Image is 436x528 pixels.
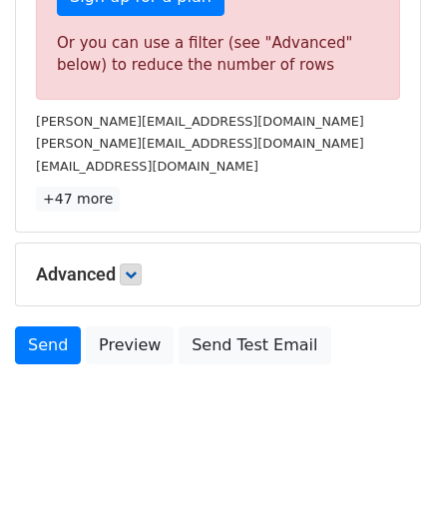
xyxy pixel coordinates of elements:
a: +47 more [36,187,120,212]
div: Or you can use a filter (see "Advanced" below) to reduce the number of rows [57,32,379,77]
small: [PERSON_NAME][EMAIL_ADDRESS][DOMAIN_NAME] [36,114,364,129]
a: Send [15,326,81,364]
h5: Advanced [36,264,400,285]
iframe: Chat Widget [336,432,436,528]
a: Preview [86,326,174,364]
small: [PERSON_NAME][EMAIL_ADDRESS][DOMAIN_NAME] [36,136,364,151]
small: [EMAIL_ADDRESS][DOMAIN_NAME] [36,159,258,174]
a: Send Test Email [179,326,330,364]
